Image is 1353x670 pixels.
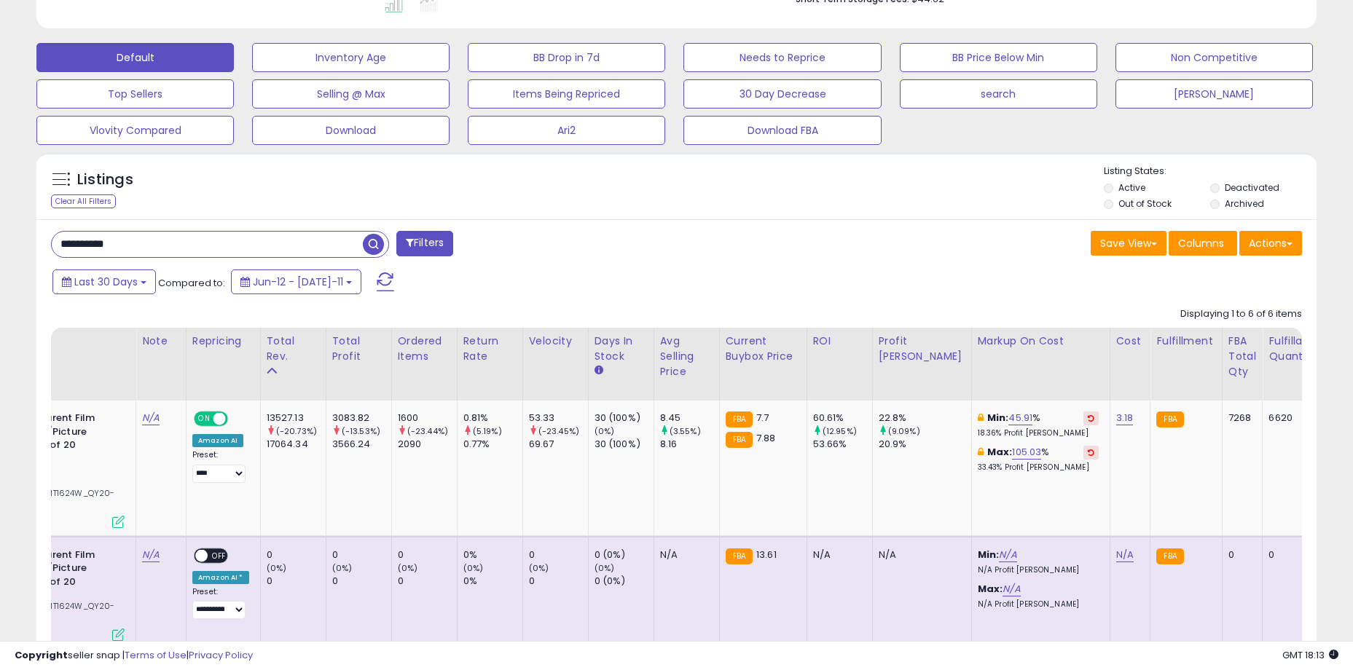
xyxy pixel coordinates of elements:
[77,170,133,190] h5: Listings
[1268,334,1319,364] div: Fulfillable Quantity
[529,438,588,451] div: 69.67
[1116,334,1145,349] div: Cost
[192,571,249,584] div: Amazon AI *
[538,425,579,437] small: (-23.45%)
[192,434,243,447] div: Amazon AI
[660,548,708,561] div: N/A
[987,445,1013,459] b: Max:
[1282,648,1338,662] span: 2025-08-11 18:13 GMT
[595,364,603,377] small: Days In Stock.
[900,79,1097,109] button: search
[15,648,68,662] strong: Copyright
[1156,548,1183,564] small: FBA
[726,334,801,364] div: Current Buybox Price
[142,411,160,425] a: N/A
[463,411,522,425] div: 0.81%
[468,43,665,72] button: BB Drop in 7d
[529,334,582,349] div: Velocity
[398,548,457,561] div: 0
[683,116,881,145] button: Download FBA
[660,334,713,379] div: Avg Selling Price
[267,411,326,425] div: 13527.13
[1180,307,1302,321] div: Displaying 1 to 6 of 6 items
[879,334,965,364] div: Profit [PERSON_NAME]
[813,411,872,425] div: 60.61%
[332,438,391,451] div: 3566.24
[226,413,249,425] span: OFF
[1003,582,1020,596] a: N/A
[660,411,719,425] div: 8.45
[36,43,234,72] button: Default
[683,43,881,72] button: Needs to Reprice
[1228,334,1257,379] div: FBA Total Qty
[1116,548,1134,562] a: N/A
[683,79,881,109] button: 30 Day Decrease
[1118,197,1172,210] label: Out of Stock
[332,575,391,588] div: 0
[267,334,320,364] div: Total Rev.
[529,562,549,574] small: (0%)
[192,587,249,620] div: Preset:
[15,649,253,663] div: seller snap | |
[463,548,522,561] div: 0%
[879,438,971,451] div: 20.9%
[813,548,861,561] div: N/A
[267,575,326,588] div: 0
[208,549,231,561] span: OFF
[1012,445,1041,460] a: 105.03
[125,648,187,662] a: Terms of Use
[1225,197,1264,210] label: Archived
[158,276,225,290] span: Compared to:
[192,450,249,483] div: Preset:
[900,43,1097,72] button: BB Price Below Min
[529,575,588,588] div: 0
[473,425,502,437] small: (5.19%)
[978,462,1099,473] p: 33.43% Profit [PERSON_NAME]
[1268,548,1314,561] div: 0
[463,562,484,574] small: (0%)
[332,562,353,574] small: (0%)
[342,425,380,437] small: (-13.53%)
[192,334,254,349] div: Repricing
[74,275,138,289] span: Last 30 Days
[332,411,391,425] div: 3083.82
[813,334,866,349] div: ROI
[1225,181,1279,194] label: Deactivated
[813,438,872,451] div: 53.66%
[267,548,326,561] div: 0
[756,431,776,445] span: 7.88
[1104,165,1317,178] p: Listing States:
[463,575,522,588] div: 0%
[1239,231,1302,256] button: Actions
[888,425,920,437] small: (9.09%)
[231,269,361,294] button: Jun-12 - [DATE]-11
[195,413,213,425] span: ON
[398,562,418,574] small: (0%)
[595,548,654,561] div: 0 (0%)
[978,582,1003,596] b: Max:
[1268,411,1314,425] div: 6620
[595,438,654,451] div: 30 (100%)
[987,411,1009,425] b: Min:
[595,562,615,574] small: (0%)
[51,194,116,208] div: Clear All Filters
[252,79,450,109] button: Selling @ Max
[595,334,648,364] div: Days In Stock
[189,648,253,662] a: Privacy Policy
[267,562,287,574] small: (0%)
[267,438,326,451] div: 17064.34
[1156,411,1183,427] small: FBA
[595,411,654,425] div: 30 (100%)
[529,411,588,425] div: 53.33
[252,116,450,145] button: Download
[978,565,1099,575] p: N/A Profit [PERSON_NAME]
[398,411,457,425] div: 1600
[142,334,180,349] div: Note
[529,548,588,561] div: 0
[1178,236,1224,251] span: Columns
[1115,43,1313,72] button: Non Competitive
[332,334,385,364] div: Total Profit
[253,275,343,289] span: Jun-12 - [DATE]-11
[726,432,753,448] small: FBA
[879,548,960,561] div: N/A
